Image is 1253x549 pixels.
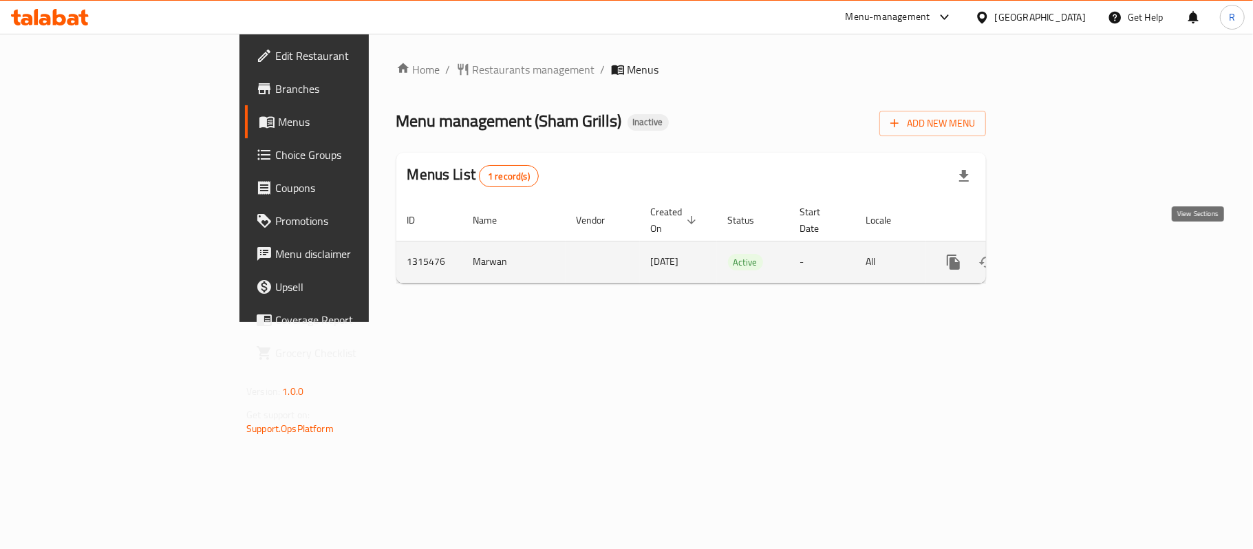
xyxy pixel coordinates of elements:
button: Change Status [970,246,1003,279]
th: Actions [926,200,1080,241]
a: Menu disclaimer [245,237,449,270]
div: Active [728,254,763,270]
span: 1 record(s) [480,170,538,183]
div: Inactive [628,114,669,131]
span: Menus [628,61,659,78]
a: Grocery Checklist [245,336,449,369]
h2: Menus List [407,164,539,187]
span: Coupons [275,180,438,196]
a: Support.OpsPlatform [246,420,334,438]
span: Status [728,212,773,228]
span: ID [407,212,433,228]
span: Coverage Report [275,312,438,328]
td: Marwan [462,241,566,283]
span: [DATE] [651,252,679,270]
span: Active [728,255,763,270]
div: [GEOGRAPHIC_DATA] [995,10,1086,25]
table: enhanced table [396,200,1080,283]
span: Menu disclaimer [275,246,438,262]
span: Edit Restaurant [275,47,438,64]
a: Upsell [245,270,449,303]
div: Menu-management [846,9,930,25]
a: Coverage Report [245,303,449,336]
span: Branches [275,80,438,97]
span: Choice Groups [275,147,438,163]
td: - [789,241,855,283]
a: Choice Groups [245,138,449,171]
nav: breadcrumb [396,61,986,78]
span: Version: [246,383,280,400]
span: Menus [278,114,438,130]
span: R [1229,10,1235,25]
span: Restaurants management [473,61,595,78]
button: more [937,246,970,279]
span: Locale [866,212,910,228]
a: Branches [245,72,449,105]
a: Menus [245,105,449,138]
td: All [855,241,926,283]
span: Promotions [275,213,438,229]
span: Created On [651,204,700,237]
span: 1.0.0 [282,383,303,400]
a: Coupons [245,171,449,204]
span: Start Date [800,204,839,237]
span: Add New Menu [890,115,975,132]
a: Edit Restaurant [245,39,449,72]
div: Total records count [479,165,539,187]
a: Promotions [245,204,449,237]
button: Add New Menu [879,111,986,136]
span: Get support on: [246,406,310,424]
span: Vendor [577,212,623,228]
span: Upsell [275,279,438,295]
span: Inactive [628,116,669,128]
span: Menu management ( Sham Grills ) [396,105,622,136]
span: Grocery Checklist [275,345,438,361]
div: Export file [947,160,981,193]
span: Name [473,212,515,228]
li: / [601,61,606,78]
a: Restaurants management [456,61,595,78]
